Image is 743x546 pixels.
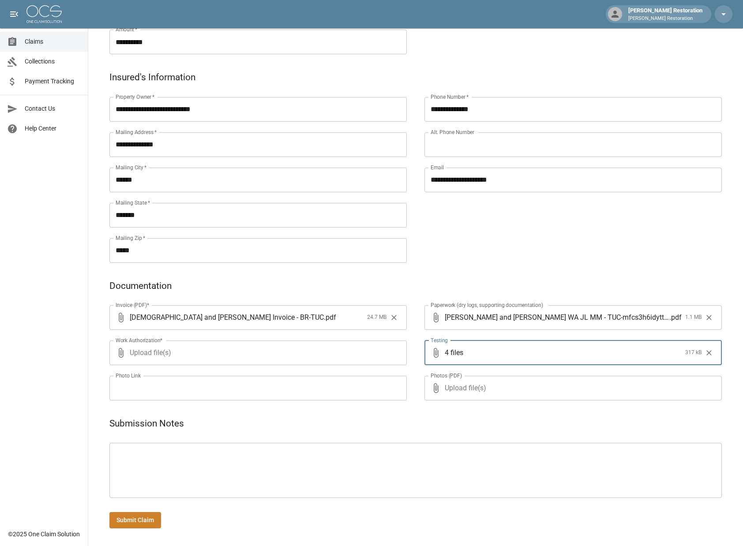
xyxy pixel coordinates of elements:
[116,301,150,309] label: Invoice (PDF)*
[324,312,336,322] span: . pdf
[445,340,682,365] span: 4 files
[387,311,401,324] button: Clear
[431,93,469,101] label: Phone Number
[431,164,444,171] label: Email
[116,128,157,136] label: Mailing Address
[26,5,62,23] img: ocs-logo-white-transparent.png
[25,124,81,133] span: Help Center
[685,348,702,357] span: 317 kB
[685,313,702,322] span: 1.1 MB
[116,26,138,33] label: Amount
[445,312,669,322] span: [PERSON_NAME] and [PERSON_NAME] WA JL MM - TUC-mfcs3h6idytt70wv
[431,372,462,379] label: Photos (PDF)
[431,337,448,344] label: Testing
[116,93,155,101] label: Property Owner
[116,164,147,171] label: Mailing City
[625,6,706,22] div: [PERSON_NAME] Restoration
[445,376,698,400] span: Upload file(s)
[25,104,81,113] span: Contact Us
[25,37,81,46] span: Claims
[367,313,387,322] span: 24.7 MB
[669,312,682,322] span: . pdf
[431,128,474,136] label: Alt. Phone Number
[116,372,141,379] label: Photo Link
[116,337,163,344] label: Work Authorization*
[130,312,324,322] span: [DEMOGRAPHIC_DATA] and [PERSON_NAME] Invoice - BR-TUC
[25,57,81,66] span: Collections
[109,512,161,528] button: Submit Claim
[116,234,146,242] label: Mailing Zip
[25,77,81,86] span: Payment Tracking
[8,530,80,539] div: © 2025 One Claim Solution
[702,311,716,324] button: Clear
[130,340,383,365] span: Upload file(s)
[628,15,702,22] p: [PERSON_NAME] Restoration
[5,5,23,23] button: open drawer
[116,199,150,206] label: Mailing State
[702,346,716,359] button: Clear
[431,301,543,309] label: Paperwork (dry logs, supporting documentation)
